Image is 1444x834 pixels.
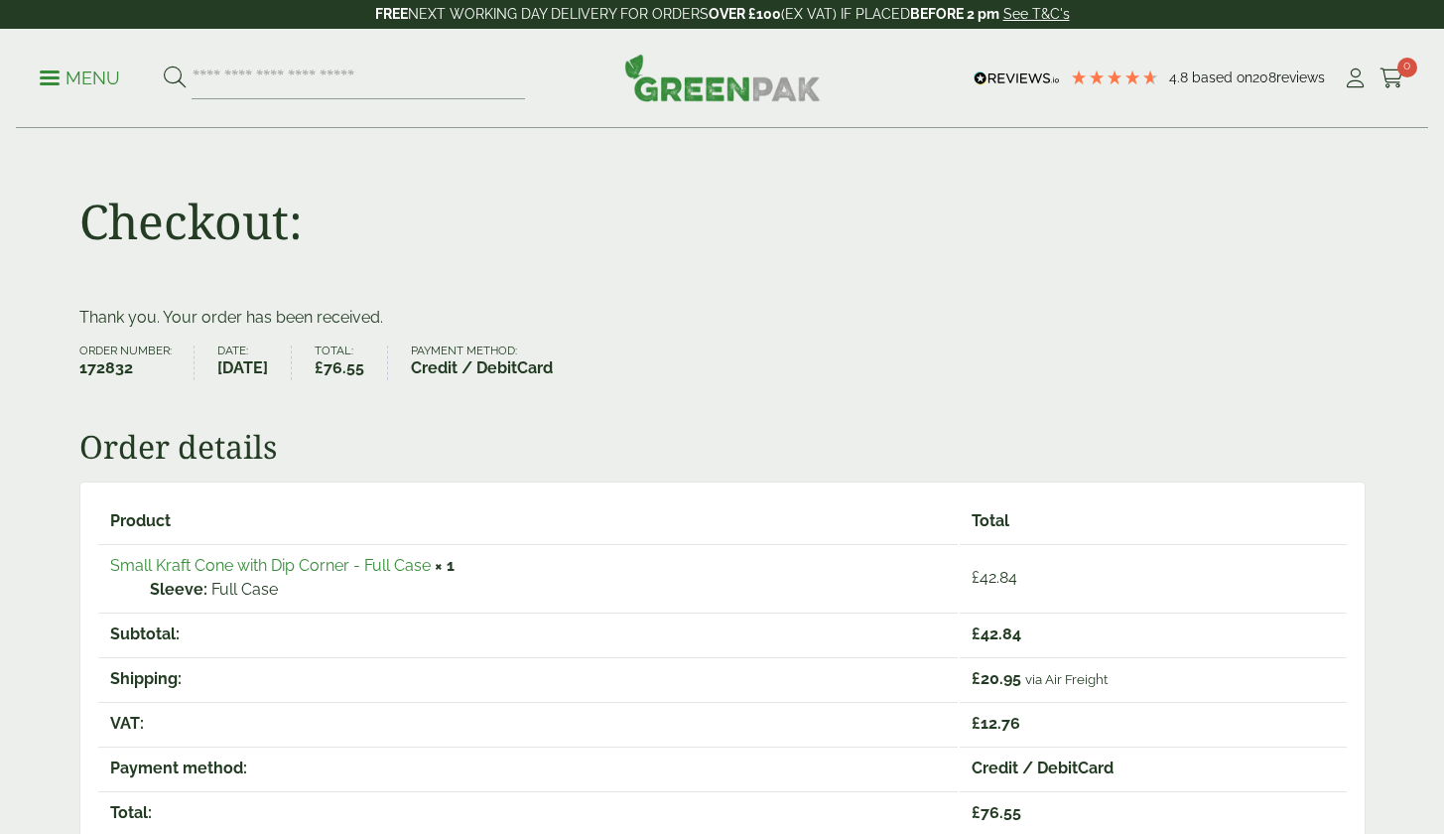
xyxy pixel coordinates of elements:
strong: Sleeve: [150,578,207,602]
strong: [DATE] [217,356,268,380]
strong: 172832 [79,356,172,380]
td: Credit / DebitCard [960,747,1347,789]
span: Based on [1192,69,1252,85]
strong: FREE [375,6,408,22]
span: £ [972,714,981,733]
th: Payment method: [98,747,958,789]
strong: Credit / DebitCard [411,356,553,380]
a: See T&C's [1003,6,1070,22]
li: Total: [315,346,388,380]
th: Total: [98,791,958,834]
span: £ [315,358,324,377]
a: 0 [1379,64,1404,93]
th: Product [98,500,958,542]
span: £ [972,669,981,688]
th: VAT: [98,702,958,745]
span: 4.8 [1169,69,1192,85]
h1: Checkout: [79,193,303,250]
h2: Order details [79,428,1366,466]
span: 20.95 [972,669,1021,688]
img: GreenPak Supplies [624,54,821,101]
a: Menu [40,67,120,86]
th: Shipping: [98,657,958,700]
span: £ [972,568,980,587]
strong: × 1 [435,556,455,575]
span: £ [972,625,981,643]
span: 12.76 [972,714,1020,733]
strong: OVER £100 [709,6,781,22]
bdi: 76.55 [315,358,364,377]
p: Full Case [150,578,946,602]
a: Small Kraft Cone with Dip Corner - Full Case [110,556,431,575]
span: reviews [1276,69,1325,85]
li: Date: [217,346,292,380]
i: Cart [1379,69,1404,88]
p: Thank you. Your order has been received. [79,306,1366,330]
li: Order number: [79,346,196,380]
span: 76.55 [972,803,1021,822]
strong: BEFORE 2 pm [910,6,999,22]
span: 0 [1397,58,1417,77]
span: 208 [1252,69,1276,85]
p: Menu [40,67,120,90]
span: £ [972,803,981,822]
li: Payment method: [411,346,576,380]
span: 42.84 [972,625,1021,643]
i: My Account [1343,69,1368,88]
th: Total [960,500,1347,542]
bdi: 42.84 [972,568,1017,587]
small: via Air Freight [1025,671,1108,687]
th: Subtotal: [98,613,958,655]
img: REVIEWS.io [974,71,1060,85]
div: 4.79 Stars [1070,69,1159,86]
